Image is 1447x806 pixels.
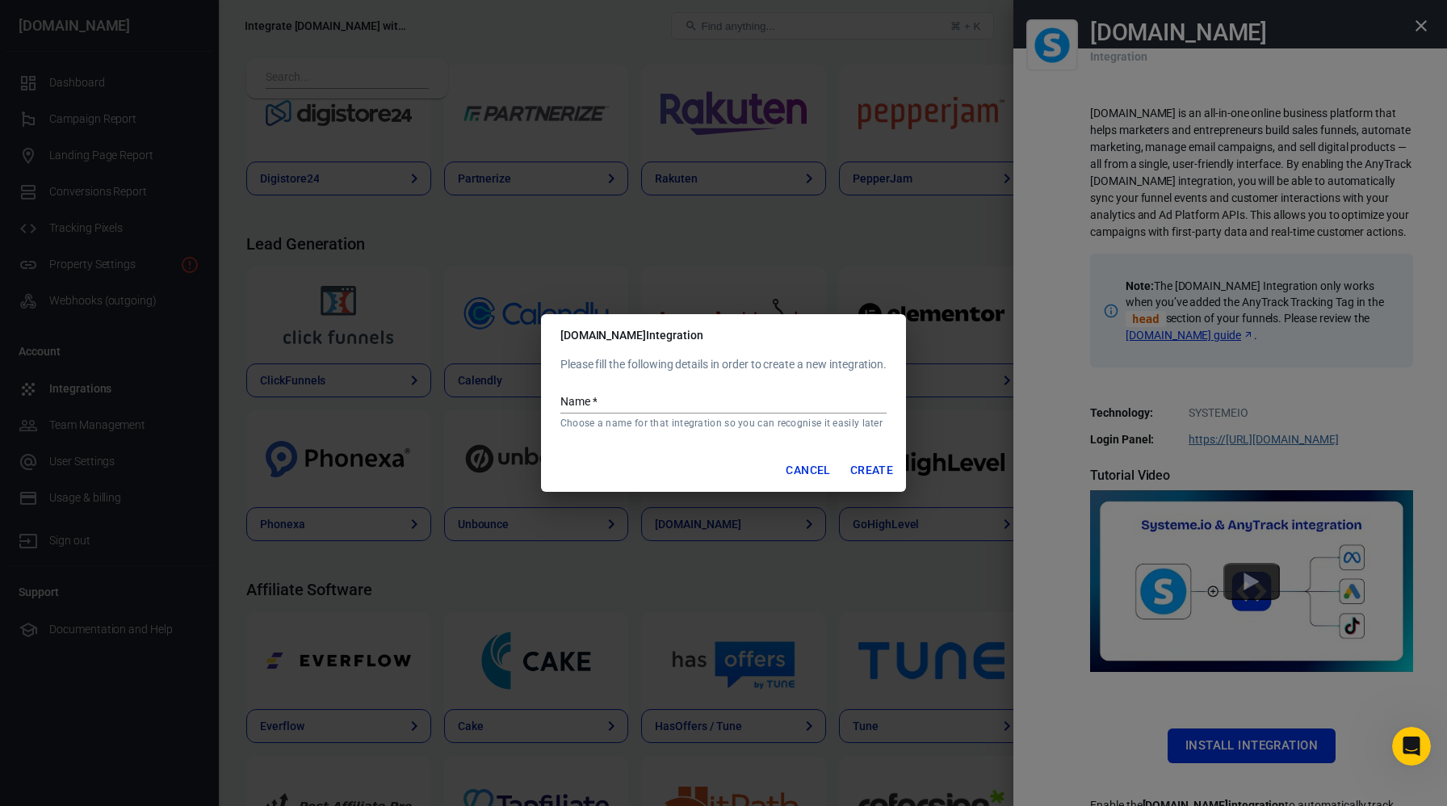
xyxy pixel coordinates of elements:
[560,356,887,373] p: Please fill the following details in order to create a new integration.
[779,455,837,485] button: Cancel
[560,393,887,413] input: My Systeme.io
[560,417,887,430] p: Choose a name for that integration so you can recognise it easily later
[1392,727,1431,766] iframe: Intercom live chat
[541,314,906,356] h2: [DOMAIN_NAME] Integration
[844,455,900,485] button: Create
